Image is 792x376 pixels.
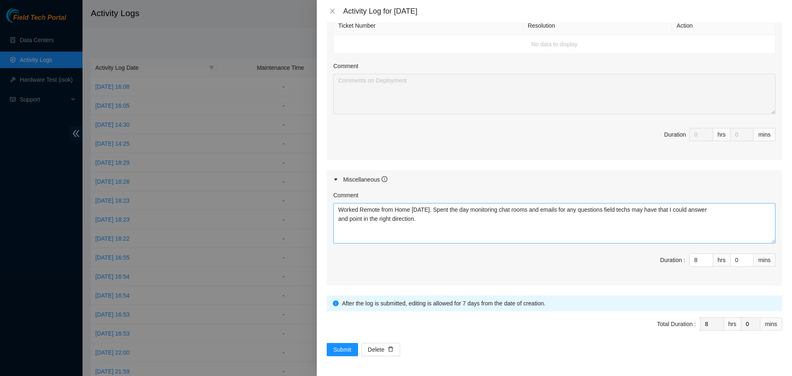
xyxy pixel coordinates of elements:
textarea: Comment [333,74,775,114]
button: Deletedelete [361,343,400,356]
span: delete [388,346,394,353]
span: close [329,8,336,14]
div: hrs [713,128,731,141]
button: Close [327,7,338,15]
span: caret-right [333,177,338,182]
div: Total Duration : [657,319,696,329]
div: Miscellaneous info-circle [327,170,782,189]
button: Submit [327,343,358,356]
th: Action [672,17,775,35]
span: info-circle [333,300,339,306]
div: mins [760,317,782,331]
div: mins [754,128,775,141]
div: Duration : [660,255,685,265]
div: Activity Log for [DATE] [343,7,782,16]
div: After the log is submitted, editing is allowed for 7 days from the date of creation. [342,299,776,308]
div: Miscellaneous [343,175,387,184]
div: hrs [713,253,731,267]
span: Delete [368,345,384,354]
th: Ticket Number [334,17,523,35]
textarea: Comment [333,203,775,244]
span: info-circle [382,176,387,182]
th: Resolution [523,17,672,35]
span: Submit [333,345,351,354]
label: Comment [333,61,358,71]
div: mins [754,253,775,267]
div: Duration [664,130,686,139]
label: Comment [333,191,358,200]
div: hrs [724,317,741,331]
td: No data to display [334,35,775,54]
